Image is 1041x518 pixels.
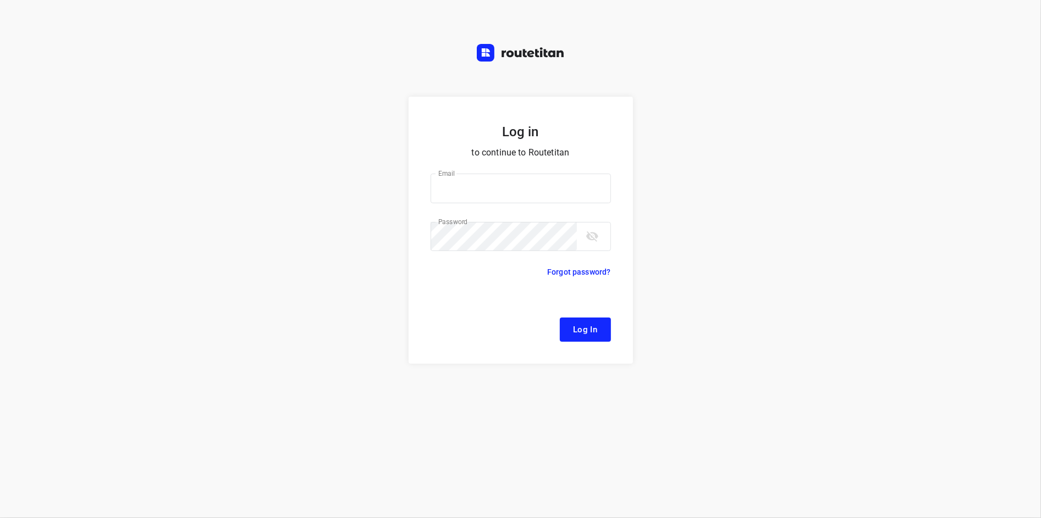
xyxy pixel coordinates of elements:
[431,145,611,160] p: to continue to Routetitan
[477,44,565,62] img: Routetitan
[431,123,611,141] h5: Log in
[560,318,611,342] button: Log In
[573,322,598,337] span: Log In
[547,265,610,279] p: Forgot password?
[581,225,603,247] button: toggle password visibility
